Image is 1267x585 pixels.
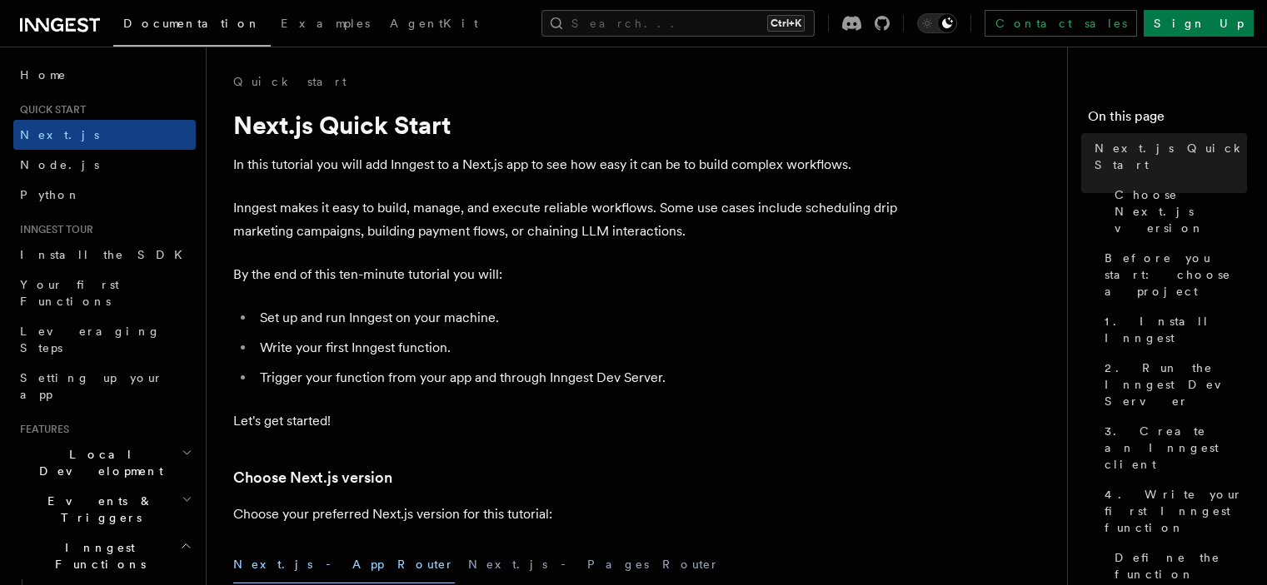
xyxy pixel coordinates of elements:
[255,366,900,389] li: Trigger your function from your app and through Inngest Dev Server.
[13,533,196,579] button: Inngest Functions
[1105,313,1247,346] span: 1. Install Inngest
[233,73,347,90] a: Quick start
[20,128,99,141] span: Next.js
[233,466,392,489] a: Choose Next.js version
[1105,486,1247,536] span: 4. Write your first Inngest function
[380,5,488,45] a: AgentKit
[20,158,99,171] span: Node.js
[13,270,196,316] a: Your first Functions
[13,223,93,236] span: Inngest tour
[20,371,163,401] span: Setting up your app
[20,248,192,261] span: Install the SDK
[917,13,957,33] button: Toggle dark mode
[233,110,900,140] h1: Next.js Quick Start
[1115,549,1247,583] span: Define the function
[13,446,182,479] span: Local Development
[1098,479,1247,543] a: 4. Write your first Inngest function
[985,10,1137,37] a: Contact sales
[13,180,196,210] a: Python
[13,316,196,363] a: Leveraging Steps
[767,15,805,32] kbd: Ctrl+K
[13,150,196,180] a: Node.js
[13,363,196,409] a: Setting up your app
[233,153,900,176] p: In this tutorial you will add Inngest to a Next.js app to see how easy it can be to build complex...
[20,188,81,201] span: Python
[1098,243,1247,306] a: Before you start: choose a project
[20,278,119,308] span: Your first Functions
[255,336,900,359] li: Write your first Inngest function.
[13,120,196,150] a: Next.js
[1088,133,1247,180] a: Next.js Quick Start
[255,306,900,330] li: Set up and run Inngest on your machine.
[1098,306,1247,353] a: 1. Install Inngest
[13,493,182,526] span: Events & Triggers
[1098,353,1247,416] a: 2. Run the Inngest Dev Server
[123,17,261,30] span: Documentation
[20,67,67,83] span: Home
[271,5,380,45] a: Examples
[13,103,86,117] span: Quick start
[113,5,271,47] a: Documentation
[13,539,180,573] span: Inngest Functions
[281,17,370,30] span: Examples
[13,60,196,90] a: Home
[13,240,196,270] a: Install the SDK
[233,263,900,286] p: By the end of this ten-minute tutorial you will:
[1095,140,1247,173] span: Next.js Quick Start
[1105,359,1247,409] span: 2. Run the Inngest Dev Server
[468,546,720,583] button: Next.js - Pages Router
[1098,416,1247,479] a: 3. Create an Inngest client
[20,325,161,354] span: Leveraging Steps
[233,409,900,433] p: Let's get started!
[233,546,455,583] button: Next.js - App Router
[13,486,196,533] button: Events & Triggers
[1115,186,1247,236] span: Choose Next.js version
[390,17,478,30] span: AgentKit
[13,423,69,436] span: Features
[233,196,900,243] p: Inngest makes it easy to build, manage, and execute reliable workflows. Some use cases include sc...
[1105,423,1247,473] span: 3. Create an Inngest client
[233,503,900,526] p: Choose your preferred Next.js version for this tutorial:
[1088,107,1247,133] h4: On this page
[1108,180,1247,243] a: Choose Next.js version
[13,439,196,486] button: Local Development
[1105,250,1247,300] span: Before you start: choose a project
[1144,10,1254,37] a: Sign Up
[541,10,815,37] button: Search...Ctrl+K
